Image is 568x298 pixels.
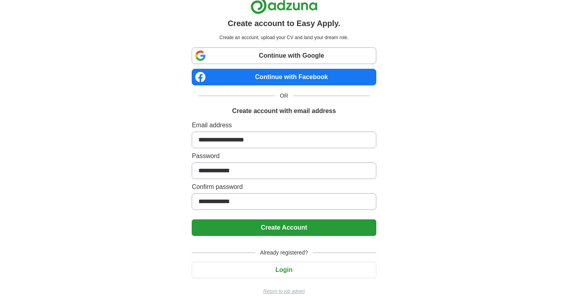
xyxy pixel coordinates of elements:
[228,17,340,29] h1: Create account to Easy Apply.
[192,182,376,192] label: Confirm password
[275,92,293,100] span: OR
[232,106,336,116] h1: Create account with email address
[192,288,376,295] a: Return to job advert
[192,262,376,278] button: Login
[192,151,376,161] label: Password
[192,69,376,85] a: Continue with Facebook
[192,47,376,64] a: Continue with Google
[193,34,374,41] p: Create an account, upload your CV and land your dream role.
[192,266,376,273] a: Login
[192,219,376,236] button: Create Account
[192,121,376,130] label: Email address
[255,249,312,257] span: Already registered?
